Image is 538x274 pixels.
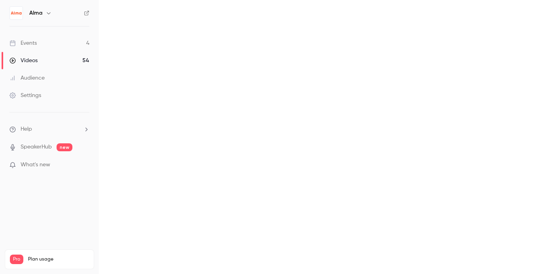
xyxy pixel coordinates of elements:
a: SpeakerHub [21,143,52,151]
span: Plan usage [28,256,89,263]
span: new [57,143,72,151]
h6: Alma [29,9,42,17]
span: Pro [10,255,23,264]
div: Settings [9,91,41,99]
span: What's new [21,161,50,169]
div: Audience [9,74,45,82]
li: help-dropdown-opener [9,125,89,133]
img: Alma [10,7,23,19]
div: Videos [9,57,38,65]
div: Events [9,39,37,47]
iframe: Noticeable Trigger [80,162,89,169]
span: Help [21,125,32,133]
